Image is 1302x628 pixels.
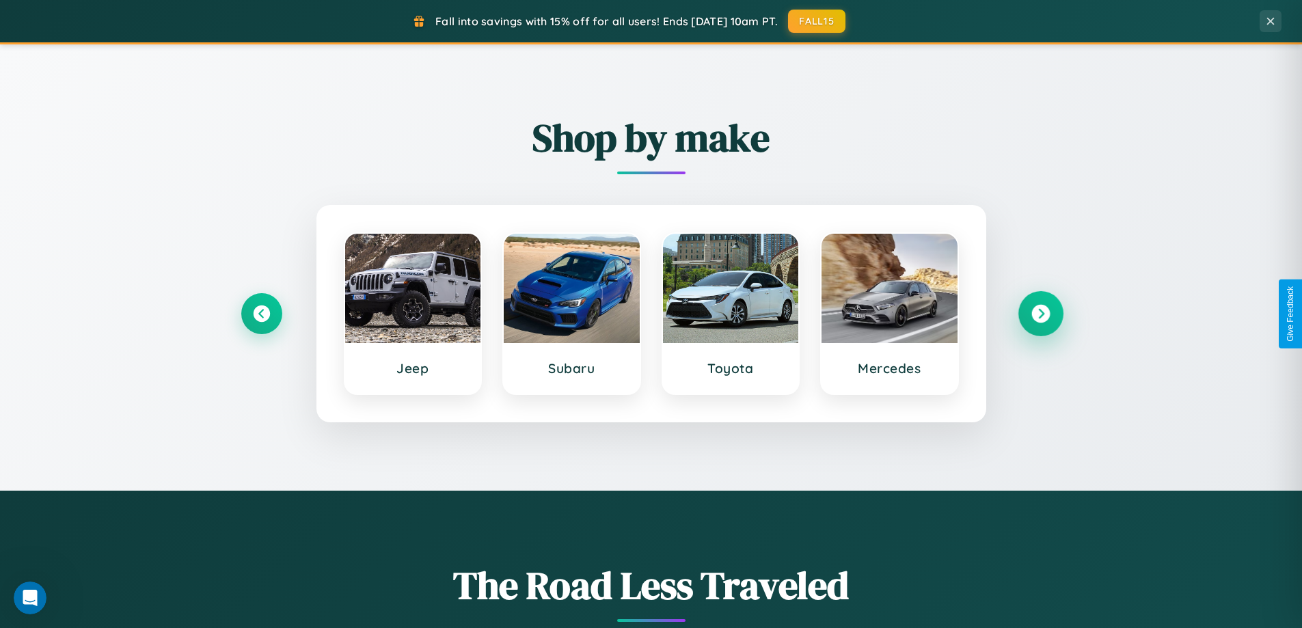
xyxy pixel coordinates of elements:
[835,360,944,377] h3: Mercedes
[788,10,845,33] button: FALL15
[359,360,467,377] h3: Jeep
[241,111,1061,164] h2: Shop by make
[14,582,46,614] iframe: Intercom live chat
[435,14,778,28] span: Fall into savings with 15% off for all users! Ends [DATE] 10am PT.
[241,559,1061,612] h1: The Road Less Traveled
[1286,286,1295,342] div: Give Feedback
[677,360,785,377] h3: Toyota
[517,360,626,377] h3: Subaru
